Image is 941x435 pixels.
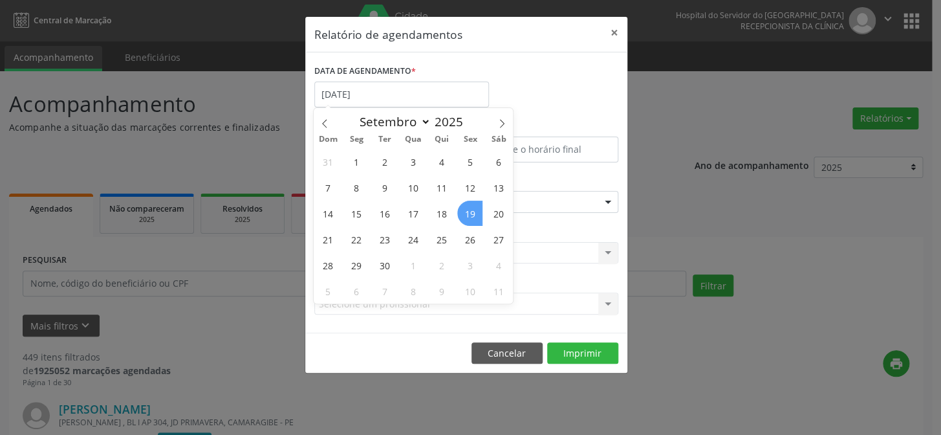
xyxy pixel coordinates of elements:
input: Selecione o horário final [470,137,618,162]
span: Setembro 1, 2025 [344,149,369,174]
span: Setembro 24, 2025 [401,227,426,252]
span: Setembro 13, 2025 [486,175,511,200]
span: Setembro 11, 2025 [429,175,455,200]
span: Setembro 7, 2025 [316,175,341,200]
span: Setembro 15, 2025 [344,201,369,226]
span: Sáb [484,135,513,144]
span: Qua [399,135,427,144]
span: Outubro 11, 2025 [486,278,511,304]
button: Imprimir [547,342,618,364]
span: Setembro 5, 2025 [457,149,482,174]
span: Setembro 23, 2025 [373,227,398,252]
span: Outubro 1, 2025 [401,252,426,278]
span: Setembro 2, 2025 [373,149,398,174]
h5: Relatório de agendamentos [314,26,462,43]
span: Setembro 19, 2025 [457,201,482,226]
span: Setembro 30, 2025 [373,252,398,278]
span: Outubro 9, 2025 [429,278,455,304]
span: Setembro 4, 2025 [429,149,455,174]
span: Setembro 21, 2025 [316,227,341,252]
span: Setembro 26, 2025 [457,227,482,252]
input: Selecione uma data ou intervalo [314,82,489,107]
span: Setembro 9, 2025 [373,175,398,200]
span: Outubro 6, 2025 [344,278,369,304]
span: Setembro 20, 2025 [486,201,511,226]
span: Ter [371,135,399,144]
span: Agosto 31, 2025 [316,149,341,174]
span: Setembro 25, 2025 [429,227,455,252]
span: Outubro 7, 2025 [373,278,398,304]
span: Outubro 8, 2025 [401,278,426,304]
span: Outubro 4, 2025 [486,252,511,278]
span: Sex [456,135,484,144]
button: Close [601,17,627,49]
span: Setembro 29, 2025 [344,252,369,278]
span: Setembro 16, 2025 [373,201,398,226]
select: Month [353,113,431,131]
span: Outubro 2, 2025 [429,252,455,278]
span: Setembro 22, 2025 [344,227,369,252]
span: Setembro 12, 2025 [457,175,482,200]
span: Dom [314,135,342,144]
label: DATA DE AGENDAMENTO [314,61,416,82]
span: Setembro 27, 2025 [486,227,511,252]
span: Outubro 3, 2025 [457,252,482,278]
span: Setembro 6, 2025 [486,149,511,174]
button: Cancelar [471,342,543,364]
span: Setembro 17, 2025 [401,201,426,226]
span: Qui [427,135,456,144]
span: Seg [342,135,371,144]
span: Setembro 14, 2025 [316,201,341,226]
span: Setembro 28, 2025 [316,252,341,278]
span: Setembro 8, 2025 [344,175,369,200]
span: Setembro 18, 2025 [429,201,455,226]
span: Setembro 10, 2025 [401,175,426,200]
span: Setembro 3, 2025 [401,149,426,174]
span: Outubro 5, 2025 [316,278,341,304]
input: Year [431,113,473,130]
label: ATÉ [470,117,618,137]
span: Outubro 10, 2025 [457,278,482,304]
